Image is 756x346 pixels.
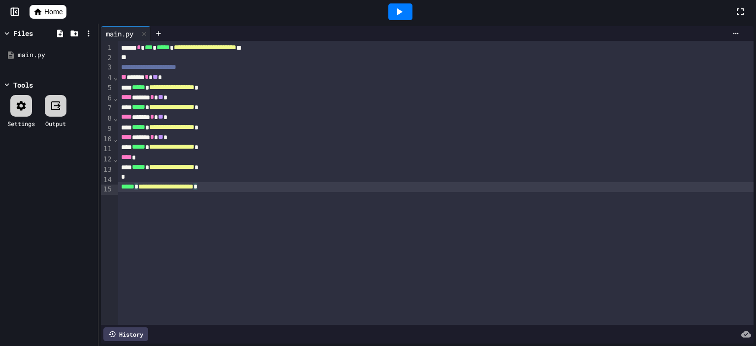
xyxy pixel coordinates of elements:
[101,94,113,104] div: 6
[715,307,746,336] iframe: chat widget
[103,327,148,341] div: History
[7,119,35,128] div: Settings
[18,50,94,60] div: main.py
[101,175,113,185] div: 14
[13,28,33,38] div: Files
[101,29,138,39] div: main.py
[101,43,113,53] div: 1
[101,73,113,83] div: 4
[101,144,113,155] div: 11
[101,155,113,165] div: 12
[101,103,113,114] div: 7
[30,5,66,19] a: Home
[101,63,113,73] div: 3
[101,185,113,195] div: 15
[101,53,113,63] div: 2
[113,94,118,102] span: Fold line
[674,264,746,306] iframe: chat widget
[101,114,113,124] div: 8
[113,73,118,81] span: Fold line
[113,155,118,163] span: Fold line
[44,7,63,17] span: Home
[101,134,113,145] div: 10
[101,26,151,41] div: main.py
[45,119,66,128] div: Output
[101,124,113,134] div: 9
[13,80,33,90] div: Tools
[101,165,113,175] div: 13
[101,83,113,94] div: 5
[113,135,118,143] span: Fold line
[113,114,118,122] span: Fold line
